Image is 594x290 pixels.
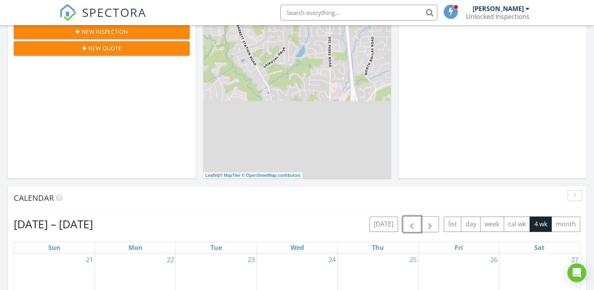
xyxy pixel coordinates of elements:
input: Search everything... [280,5,437,20]
button: [DATE] [369,217,398,232]
a: Wednesday [289,242,305,253]
button: cal wk [504,217,530,232]
span: SPECTORA [82,4,146,20]
a: © OpenStreetMap contributors [242,173,300,178]
span: New Quote [88,44,121,52]
a: Thursday [370,242,386,253]
a: Saturday [533,242,546,253]
button: Next [421,216,439,232]
a: Leaflet [205,173,218,178]
div: Open Intercom Messenger [567,263,586,282]
button: Previous [403,216,421,232]
a: Go to September 21, 2025 [84,253,95,266]
a: Sunday [47,242,62,253]
a: Go to September 23, 2025 [246,253,256,266]
div: | [203,172,302,179]
button: week [480,217,504,232]
a: Tuesday [209,242,223,253]
a: Go to September 27, 2025 [570,253,580,266]
button: 4 wk [530,217,552,232]
img: The Best Home Inspection Software - Spectora [59,4,77,21]
a: Go to September 26, 2025 [489,253,499,266]
div: Unlocked Inspections [466,13,530,20]
a: Go to September 24, 2025 [327,253,337,266]
a: Friday [453,242,464,253]
button: day [461,217,481,232]
a: Go to September 22, 2025 [165,253,175,266]
span: New Inspection [82,28,128,36]
button: month [551,217,580,232]
a: Go to September 25, 2025 [408,253,418,266]
div: [PERSON_NAME] [473,5,524,13]
a: Monday [127,242,144,253]
span: Calendar [14,193,54,203]
button: list [444,217,461,232]
a: © MapTiler [219,173,241,178]
button: New Quote [14,41,190,55]
h2: [DATE] – [DATE] [14,216,93,232]
a: SPECTORA [59,11,146,27]
button: New Inspection [14,25,190,39]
